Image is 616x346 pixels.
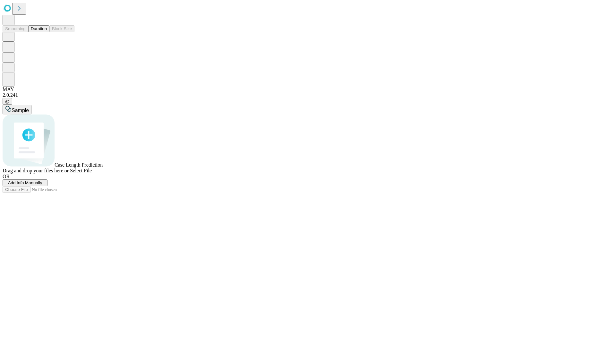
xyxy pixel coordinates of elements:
[3,168,69,173] span: Drag and drop your files here or
[12,108,29,113] span: Sample
[8,180,42,185] span: Add Info Manually
[3,98,12,105] button: @
[28,25,49,32] button: Duration
[3,25,28,32] button: Smoothing
[3,86,613,92] div: MAY
[3,174,10,179] span: OR
[3,179,47,186] button: Add Info Manually
[3,92,613,98] div: 2.0.241
[49,25,74,32] button: Block Size
[70,168,92,173] span: Select File
[3,105,31,114] button: Sample
[5,99,10,104] span: @
[55,162,103,168] span: Case Length Prediction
